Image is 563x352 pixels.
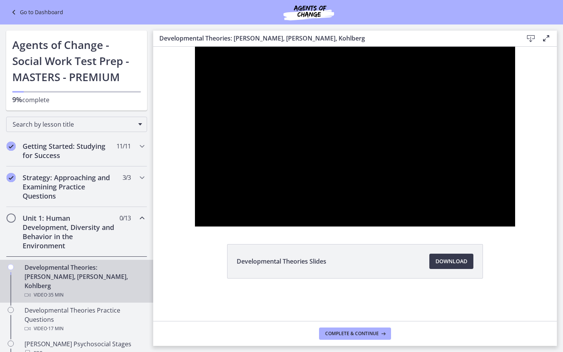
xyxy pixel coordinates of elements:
[23,173,116,200] h2: Strategy: Approaching and Examining Practice Questions
[116,142,131,151] span: 11 / 11
[25,324,144,333] div: Video
[12,95,22,104] span: 9%
[25,306,144,333] div: Developmental Theories Practice Questions
[319,328,391,340] button: Complete & continue
[25,263,144,300] div: Developmental Theories: [PERSON_NAME], [PERSON_NAME], Kohlberg
[325,331,379,337] span: Complete & continue
[123,173,131,182] span: 3 / 3
[9,8,63,17] a: Go to Dashboard
[12,37,141,85] h1: Agents of Change - Social Work Test Prep - MASTERS - PREMIUM
[429,254,473,269] a: Download
[23,142,116,160] h2: Getting Started: Studying for Success
[25,290,144,300] div: Video
[23,213,116,250] h2: Unit 1: Human Development, Diversity and Behavior in the Environment
[153,47,557,227] iframe: Video Lesson
[6,117,147,132] div: Search by lesson title
[12,95,141,104] p: complete
[263,3,355,21] img: Agents of Change
[7,142,16,151] i: Completed
[435,257,467,266] span: Download
[47,290,64,300] span: · 35 min
[47,324,64,333] span: · 17 min
[7,173,16,182] i: Completed
[159,34,511,43] h3: Developmental Theories: [PERSON_NAME], [PERSON_NAME], Kohlberg
[237,257,326,266] span: Developmental Theories Slides
[119,213,131,223] span: 0 / 13
[13,120,134,129] span: Search by lesson title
